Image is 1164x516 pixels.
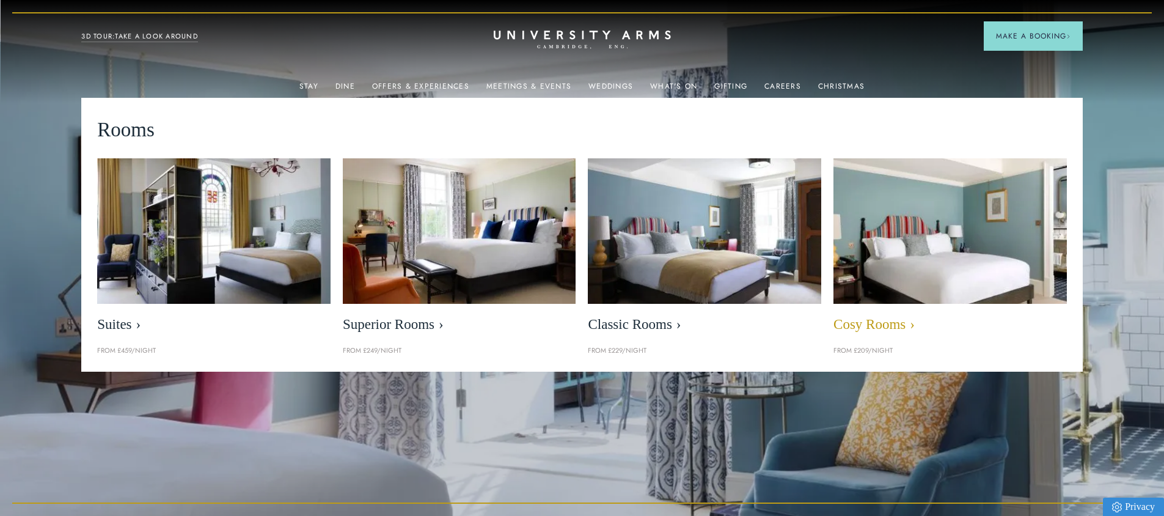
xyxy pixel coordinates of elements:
a: Home [494,31,671,50]
a: image-7eccef6fe4fe90343db89eb79f703814c40db8b4-400x250-jpg Classic Rooms [588,158,821,339]
a: Privacy [1103,498,1164,516]
span: Cosy Rooms [833,316,1067,333]
span: Rooms [97,114,155,146]
span: Suites [97,316,331,333]
a: Careers [764,82,801,98]
a: image-0c4e569bfe2498b75de12d7d88bf10a1f5f839d4-400x250-jpg Cosy Rooms [833,158,1067,339]
button: Make a BookingArrow icon [984,21,1083,51]
p: From £229/night [588,345,821,356]
a: Meetings & Events [486,82,571,98]
span: Make a Booking [996,31,1071,42]
a: image-21e87f5add22128270780cf7737b92e839d7d65d-400x250-jpg Suites [97,158,331,339]
a: Gifting [714,82,747,98]
a: Christmas [818,82,865,98]
p: From £249/night [343,345,576,356]
img: Arrow icon [1066,34,1071,39]
p: From £209/night [833,345,1067,356]
a: Weddings [588,82,633,98]
p: From £459/night [97,345,331,356]
a: image-5bdf0f703dacc765be5ca7f9d527278f30b65e65-400x250-jpg Superior Rooms [343,158,576,339]
a: Stay [299,82,318,98]
span: Superior Rooms [343,316,576,333]
img: image-5bdf0f703dacc765be5ca7f9d527278f30b65e65-400x250-jpg [343,158,576,304]
a: What's On [650,82,697,98]
img: Privacy [1112,502,1122,512]
img: image-0c4e569bfe2498b75de12d7d88bf10a1f5f839d4-400x250-jpg [816,147,1084,315]
img: image-7eccef6fe4fe90343db89eb79f703814c40db8b4-400x250-jpg [588,158,821,304]
span: Classic Rooms [588,316,821,333]
a: 3D TOUR:TAKE A LOOK AROUND [81,31,198,42]
a: Dine [335,82,355,98]
a: Offers & Experiences [372,82,469,98]
img: image-21e87f5add22128270780cf7737b92e839d7d65d-400x250-jpg [97,158,331,304]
